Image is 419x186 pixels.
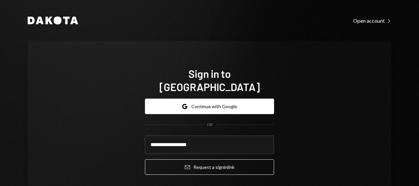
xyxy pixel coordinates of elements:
[145,159,274,175] button: Request a signinlink
[207,122,212,128] div: OR
[145,67,274,93] h1: Sign in to [GEOGRAPHIC_DATA]
[353,17,391,24] a: Open account
[145,99,274,114] button: Continue with Google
